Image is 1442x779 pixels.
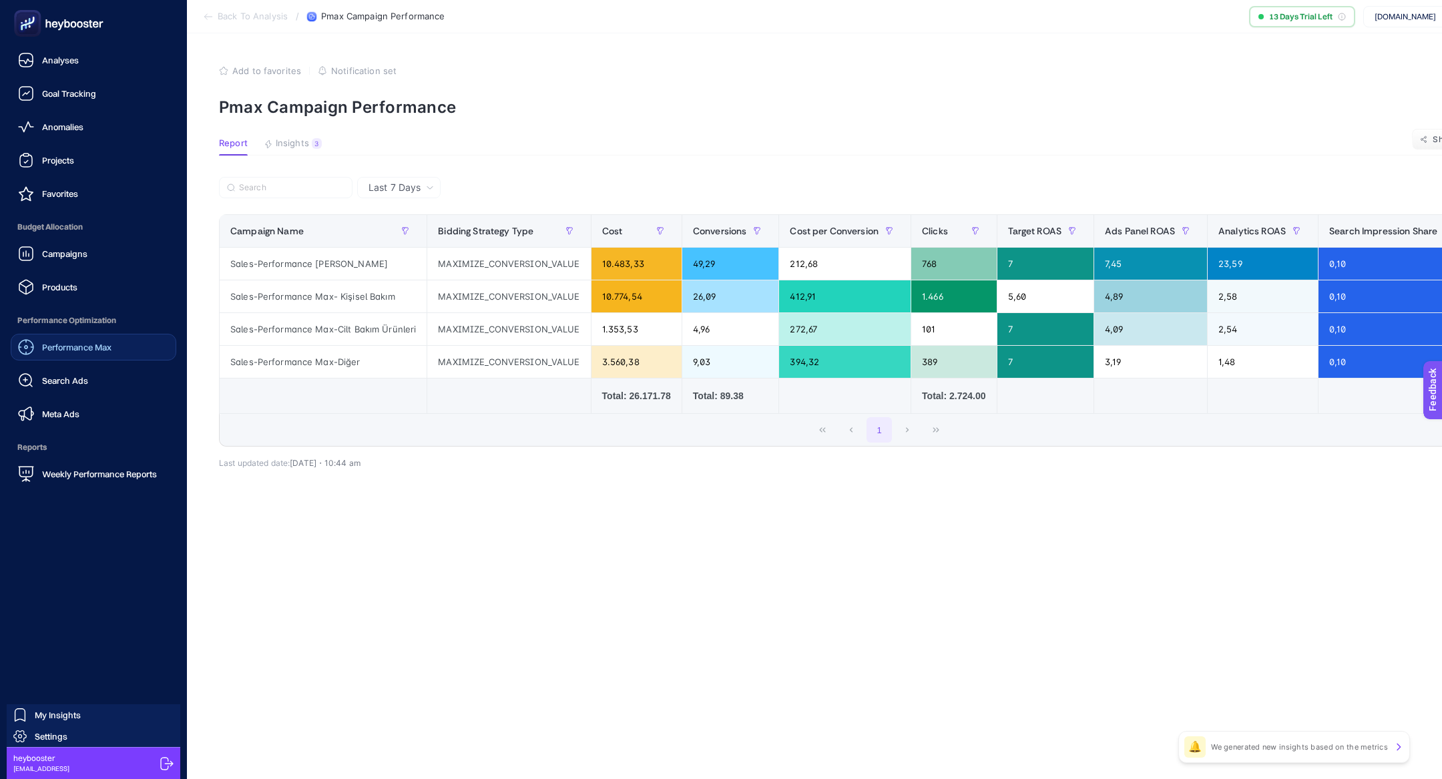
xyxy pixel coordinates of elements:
span: Report [219,138,248,149]
span: Add to favorites [232,65,301,76]
span: Campaign Name [230,226,304,236]
div: Sales-Performance Max-Cilt Bakım Ürünleri [220,313,427,345]
div: 1,48 [1208,346,1318,378]
div: MAXIMIZE_CONVERSION_VALUE [427,346,590,378]
button: 1 [867,417,892,443]
span: Performance Max [42,342,111,352]
div: 7 [997,346,1094,378]
div: Sales-Performance Max- Kişisel Bakım [220,280,427,312]
span: My Insights [35,710,81,720]
span: Settings [35,731,67,742]
span: Target ROAS [1008,226,1062,236]
span: Last 7 Days [369,181,421,194]
div: 389 [911,346,996,378]
span: Campaigns [42,248,87,259]
div: 10.774,54 [591,280,682,312]
span: Ads Panel ROAS [1105,226,1175,236]
span: Projects [42,155,74,166]
span: Conversions [693,226,747,236]
a: Favorites [11,180,176,207]
a: Anomalies [11,113,176,140]
a: Products [11,274,176,300]
span: Favorites [42,188,78,199]
span: Insights [276,138,309,149]
a: Settings [7,726,180,747]
span: Search Ads [42,375,88,386]
span: Back To Analysis [218,11,288,22]
div: 4,09 [1094,313,1207,345]
span: Anomalies [42,121,83,132]
a: Weekly Performance Reports [11,461,176,487]
div: 23,59 [1208,248,1318,280]
span: Weekly Performance Reports [42,469,157,479]
span: Budget Allocation [11,214,176,240]
div: 3,19 [1094,346,1207,378]
div: 768 [911,248,996,280]
div: Total: 89.38 [693,389,768,403]
a: Meta Ads [11,401,176,427]
a: Goal Tracking [11,80,176,107]
div: 4,96 [682,313,779,345]
span: Goal Tracking [42,88,96,99]
span: Last updated date: [219,458,290,468]
span: [DATE]・10:44 am [290,458,360,468]
div: 4,89 [1094,280,1207,312]
span: Notification set [331,65,397,76]
div: 2,54 [1208,313,1318,345]
button: Add to favorites [219,65,301,76]
div: 49,29 [682,248,779,280]
a: My Insights [7,704,180,726]
span: Analytics ROAS [1218,226,1286,236]
div: 26,09 [682,280,779,312]
div: Sales-Performance Max-Diğer [220,346,427,378]
div: 272,67 [779,313,911,345]
div: 5,60 [997,280,1094,312]
span: Reports [11,434,176,461]
div: 7,45 [1094,248,1207,280]
span: heybooster [13,753,69,764]
div: 1.353,53 [591,313,682,345]
span: Cost [602,226,623,236]
span: Pmax Campaign Performance [321,11,445,22]
div: 101 [911,313,996,345]
span: [EMAIL_ADDRESS] [13,764,69,774]
span: Cost per Conversion [790,226,879,236]
input: Search [239,183,344,193]
span: Bidding Strategy Type [438,226,533,236]
div: 3.560,38 [591,346,682,378]
span: / [296,11,299,21]
a: Analyses [11,47,176,73]
div: 3 [312,138,322,149]
span: Products [42,282,77,292]
div: Total: 26.171.78 [602,389,671,403]
span: Performance Optimization [11,307,176,334]
a: Performance Max [11,334,176,360]
div: 412,91 [779,280,911,312]
div: 7 [997,313,1094,345]
div: MAXIMIZE_CONVERSION_VALUE [427,313,590,345]
div: MAXIMIZE_CONVERSION_VALUE [427,280,590,312]
a: Projects [11,147,176,174]
span: Clicks [922,226,948,236]
div: Total: 2.724.00 [922,389,985,403]
div: 1.466 [911,280,996,312]
div: Sales-Performance [PERSON_NAME] [220,248,427,280]
div: 2,58 [1208,280,1318,312]
div: 9,03 [682,346,779,378]
span: Meta Ads [42,409,79,419]
div: 394,32 [779,346,911,378]
div: 10.483,33 [591,248,682,280]
button: Notification set [318,65,397,76]
span: 13 Days Trial Left [1269,11,1333,22]
a: Campaigns [11,240,176,267]
span: Feedback [8,4,51,15]
div: 7 [997,248,1094,280]
div: 212,68 [779,248,911,280]
a: Search Ads [11,367,176,394]
div: MAXIMIZE_CONVERSION_VALUE [427,248,590,280]
span: Analyses [42,55,79,65]
span: Search Impression Share [1329,226,1437,236]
